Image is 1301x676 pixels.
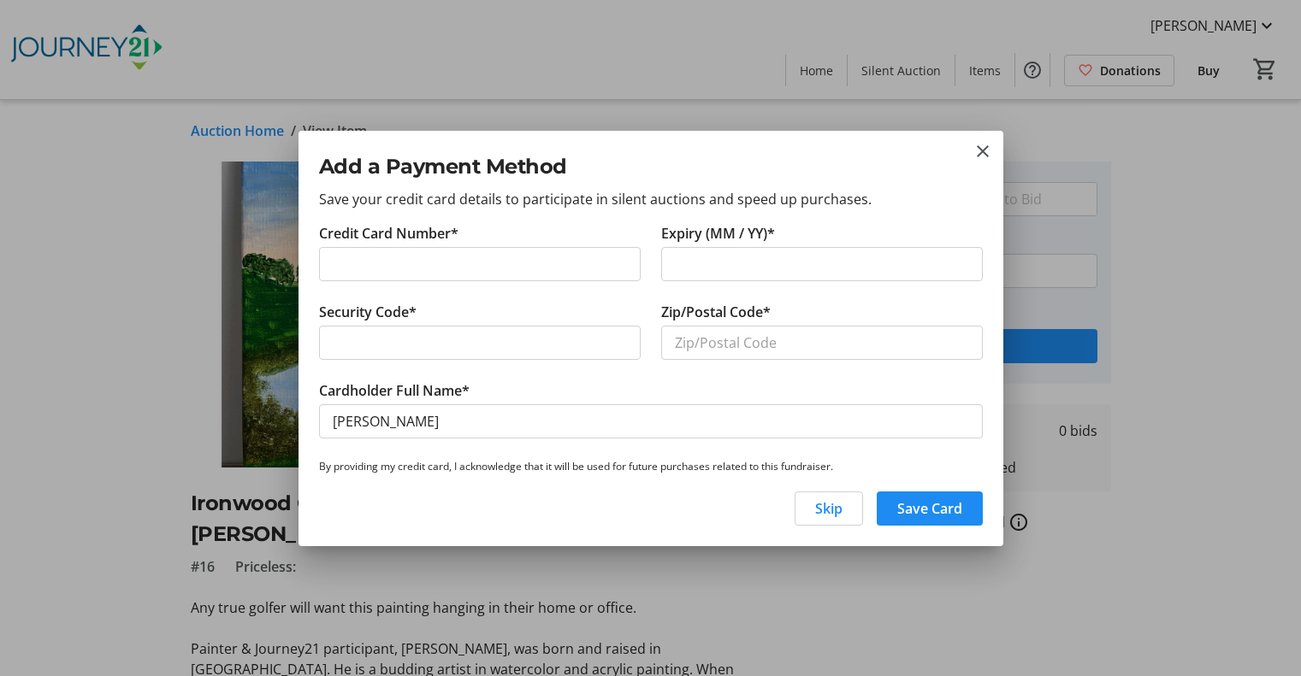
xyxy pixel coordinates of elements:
h2: Add a Payment Method [319,151,983,182]
label: Credit Card Number* [319,223,458,244]
span: Skip [815,498,843,519]
label: Cardholder Full Name* [319,380,470,401]
span: Save Card [897,498,962,519]
iframe: Secure CVC input frame [333,332,627,353]
button: close [973,141,993,162]
iframe: Secure expiration date input frame [675,254,969,274]
input: Card Holder Name [319,404,983,438]
button: Skip [795,491,863,526]
button: Save Card [877,491,983,526]
p: By providing my credit card, I acknowledge that it will be used for future purchases related to t... [319,459,983,474]
label: Zip/Postal Code* [661,302,771,322]
input: Zip/Postal Code [661,326,983,360]
iframe: Secure card number input frame [333,254,627,274]
p: Save your credit card details to participate in silent auctions and speed up purchases. [319,189,983,209]
label: Security Code* [319,302,417,322]
label: Expiry (MM / YY)* [661,223,775,244]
